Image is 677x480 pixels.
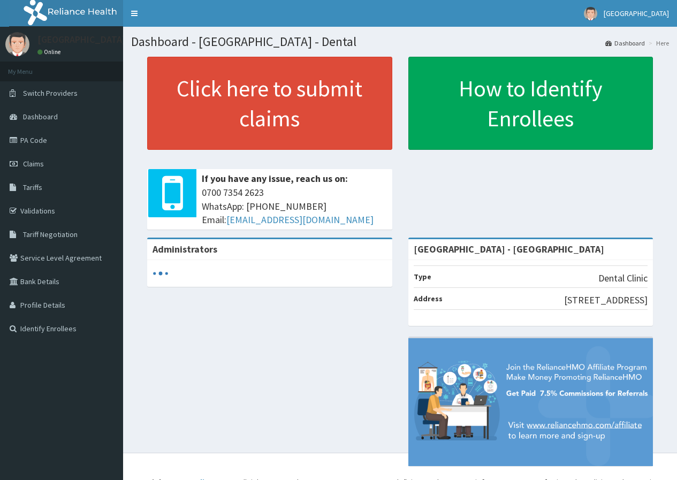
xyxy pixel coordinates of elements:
b: Type [414,272,431,281]
h1: Dashboard - [GEOGRAPHIC_DATA] - Dental [131,35,669,49]
b: Administrators [153,243,217,255]
b: Address [414,294,443,303]
a: How to Identify Enrollees [408,57,653,150]
span: Switch Providers [23,88,78,98]
span: Claims [23,159,44,169]
span: 0700 7354 2623 WhatsApp: [PHONE_NUMBER] Email: [202,186,387,227]
a: Click here to submit claims [147,57,392,150]
span: Tariff Negotiation [23,230,78,239]
a: [EMAIL_ADDRESS][DOMAIN_NAME] [226,214,374,226]
a: Online [37,48,63,56]
p: [GEOGRAPHIC_DATA] [37,35,126,44]
p: Dental Clinic [598,271,648,285]
span: [GEOGRAPHIC_DATA] [604,9,669,18]
svg: audio-loading [153,265,169,281]
img: User Image [5,32,29,56]
p: [STREET_ADDRESS] [564,293,648,307]
a: Dashboard [605,39,645,48]
strong: [GEOGRAPHIC_DATA] - [GEOGRAPHIC_DATA] [414,243,604,255]
span: Tariffs [23,182,42,192]
li: Here [646,39,669,48]
img: provider-team-banner.png [408,338,653,466]
img: User Image [584,7,597,20]
b: If you have any issue, reach us on: [202,172,348,185]
span: Dashboard [23,112,58,121]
